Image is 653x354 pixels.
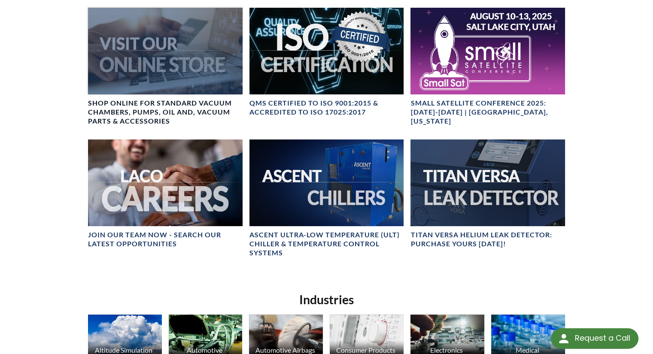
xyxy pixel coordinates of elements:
[410,230,565,248] h4: TITAN VERSA Helium Leak Detector: Purchase Yours [DATE]!
[87,346,161,354] div: Altitude Simulation
[249,8,404,117] a: ISO Certification headerQMS CERTIFIED to ISO 9001:2015 & Accredited to ISO 17025:2017
[249,230,404,257] h4: Ascent Ultra-Low Temperature (ULT) Chiller & Temperature Control Systems
[85,292,569,308] h2: Industries
[88,230,243,248] h4: Join our team now - SEARCH OUR LATEST OPPORTUNITIES
[574,328,630,348] div: Request a Call
[409,346,483,354] div: Electronics
[249,139,404,257] a: Ascent Chiller ImageAscent Ultra-Low Temperature (ULT) Chiller & Temperature Control Systems
[551,328,638,349] div: Request a Call
[167,346,242,354] div: Automotive
[410,99,565,125] h4: Small Satellite Conference 2025: [DATE]-[DATE] | [GEOGRAPHIC_DATA], [US_STATE]
[88,8,243,126] a: Visit Our Online Store headerSHOP ONLINE FOR STANDARD VACUUM CHAMBERS, PUMPS, OIL AND, VACUUM PAR...
[490,346,564,354] div: Medical
[88,139,243,248] a: Join our team now - SEARCH OUR LATEST OPPORTUNITIES
[88,99,243,125] h4: SHOP ONLINE FOR STANDARD VACUUM CHAMBERS, PUMPS, OIL AND, VACUUM PARTS & ACCESSORIES
[248,346,322,354] div: Automotive Airbags
[557,332,571,345] img: round button
[410,139,565,248] a: TITAN VERSA bannerTITAN VERSA Helium Leak Detector: Purchase Yours [DATE]!
[328,346,403,354] div: Consumer Products
[410,8,565,126] a: Small Satellite Conference 2025: August 10-13 | Salt Lake City, UtahSmall Satellite Conference 20...
[249,99,404,117] h4: QMS CERTIFIED to ISO 9001:2015 & Accredited to ISO 17025:2017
